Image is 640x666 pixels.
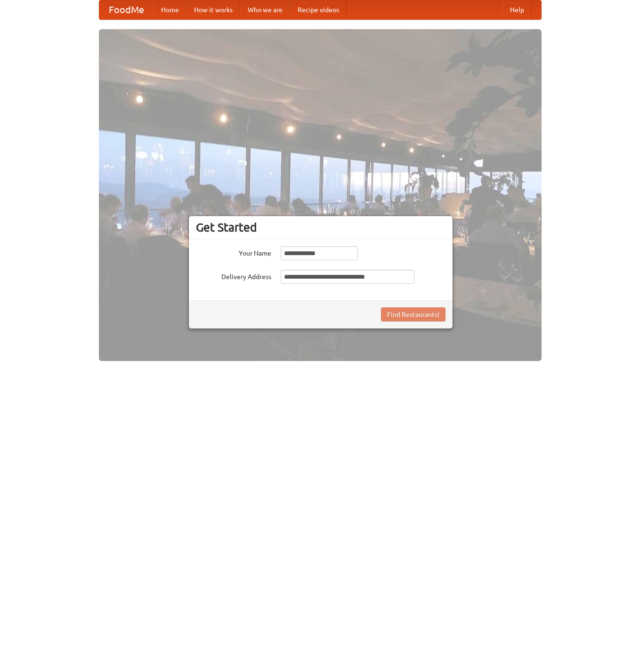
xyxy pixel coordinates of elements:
[196,246,271,258] label: Your Name
[186,0,240,19] a: How it works
[196,270,271,281] label: Delivery Address
[240,0,290,19] a: Who we are
[99,0,154,19] a: FoodMe
[290,0,347,19] a: Recipe videos
[154,0,186,19] a: Home
[196,220,446,234] h3: Get Started
[381,307,446,321] button: Find Restaurants!
[502,0,532,19] a: Help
